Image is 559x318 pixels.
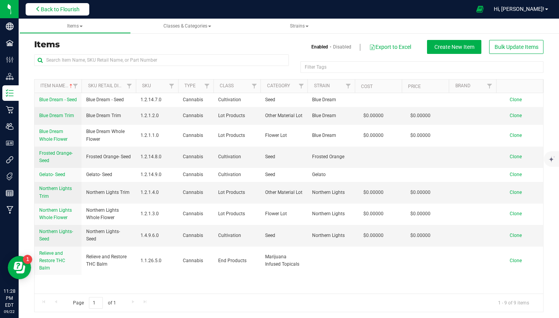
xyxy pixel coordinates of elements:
[314,83,330,88] a: Strain
[406,110,434,121] span: $0.00000
[39,171,65,178] a: Gelato- Seed
[183,189,209,196] span: Cannabis
[39,113,74,118] span: Blue Dream Trim
[434,44,474,50] span: Create New Item
[39,129,68,142] span: Blue Dream Whole Flower
[218,153,256,161] span: Cultivation
[86,189,130,196] span: Northern Lights Trim
[218,112,256,119] span: Lot Products
[312,112,350,119] span: Blue Dream
[141,189,174,196] span: 1.2.1.4.0
[6,206,14,214] inline-svg: Manufacturing
[39,228,77,243] a: Northern Lights- Seed
[165,79,178,93] a: Filter
[492,297,535,309] span: 1 - 9 of 9 items
[123,79,136,93] a: Filter
[39,112,74,119] a: Blue Dream Trim
[361,84,373,89] a: Cost
[265,210,303,218] span: Flower Lot
[141,153,174,161] span: 1.2.14.8.0
[34,40,283,49] h3: Items
[218,189,256,196] span: Lot Products
[359,208,387,219] span: $0.00000
[6,189,14,197] inline-svg: Reports
[359,130,387,141] span: $0.00000
[218,210,256,218] span: Lot Products
[141,171,174,178] span: 1.2.14.9.0
[408,84,421,89] a: Price
[406,230,434,241] span: $0.00000
[6,89,14,97] inline-svg: Inventory
[427,40,481,54] button: Create New Item
[141,210,174,218] span: 1.2.1.3.0
[26,3,89,16] button: Back to Flourish
[3,309,15,315] p: 09/22
[88,83,146,88] a: Sku Retail Display Name
[39,186,72,199] span: Northern Lights Trim
[359,230,387,241] span: $0.00000
[86,207,131,221] span: Northern Lights Whole Flower
[312,171,350,178] span: Gelato
[183,257,209,264] span: Cannabis
[312,189,350,196] span: Northern Lights
[510,233,522,238] span: Clone
[39,207,77,221] a: Northern Lights Whole Flower
[86,228,131,243] span: Northern Lights- Seed
[494,6,544,12] span: Hi, [PERSON_NAME]!
[141,96,174,104] span: 1.2.14.7.0
[406,208,434,219] span: $0.00000
[218,171,256,178] span: Cultivation
[510,190,529,195] a: Clone
[342,79,355,93] a: Filter
[510,154,529,159] a: Clone
[218,96,256,104] span: Cultivation
[141,132,174,139] span: 1.2.1.1.0
[39,229,73,242] span: Northern Lights- Seed
[66,297,122,309] span: Page of 1
[510,154,522,159] span: Clone
[142,83,151,88] a: SKU
[265,96,303,104] span: Seed
[86,96,124,104] span: Blue Dream - Seed
[483,79,496,93] a: Filter
[359,187,387,198] span: $0.00000
[39,96,77,104] a: Blue Dream - Seed
[183,112,209,119] span: Cannabis
[510,258,522,263] span: Clone
[8,256,31,279] iframe: Resource center
[40,83,74,88] a: Item Name
[86,153,131,161] span: Frosted Orange- Seed
[369,40,411,54] button: Export to Excel
[265,171,303,178] span: Seed
[510,97,522,102] span: Clone
[265,189,303,196] span: Other Material Lot
[406,187,434,198] span: $0.00000
[311,43,328,50] a: Enabled
[510,97,529,102] a: Clone
[455,83,470,88] a: Brand
[265,253,303,268] span: Marijuana Infused Topicals
[6,73,14,80] inline-svg: Distribution
[510,258,529,263] a: Clone
[510,172,522,177] span: Clone
[39,150,73,163] span: Frosted Orange- Seed
[39,97,77,102] span: Blue Dream - Seed
[312,96,350,104] span: Blue Dream
[265,132,303,139] span: Flower Lot
[6,156,14,164] inline-svg: Integrations
[510,113,522,118] span: Clone
[201,79,214,93] a: Filter
[510,233,529,238] a: Clone
[248,79,260,93] a: Filter
[510,211,522,216] span: Clone
[6,39,14,47] inline-svg: Facilities
[6,22,14,30] inline-svg: Company
[218,132,256,139] span: Lot Products
[183,210,209,218] span: Cannabis
[6,173,14,180] inline-svg: Tags
[86,128,131,143] span: Blue Dream Whole Flower
[39,172,65,177] span: Gelato- Seed
[312,210,350,218] span: Northern Lights
[163,23,211,29] span: Classes & Categories
[39,251,65,271] span: Relieve and Restore THC Balm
